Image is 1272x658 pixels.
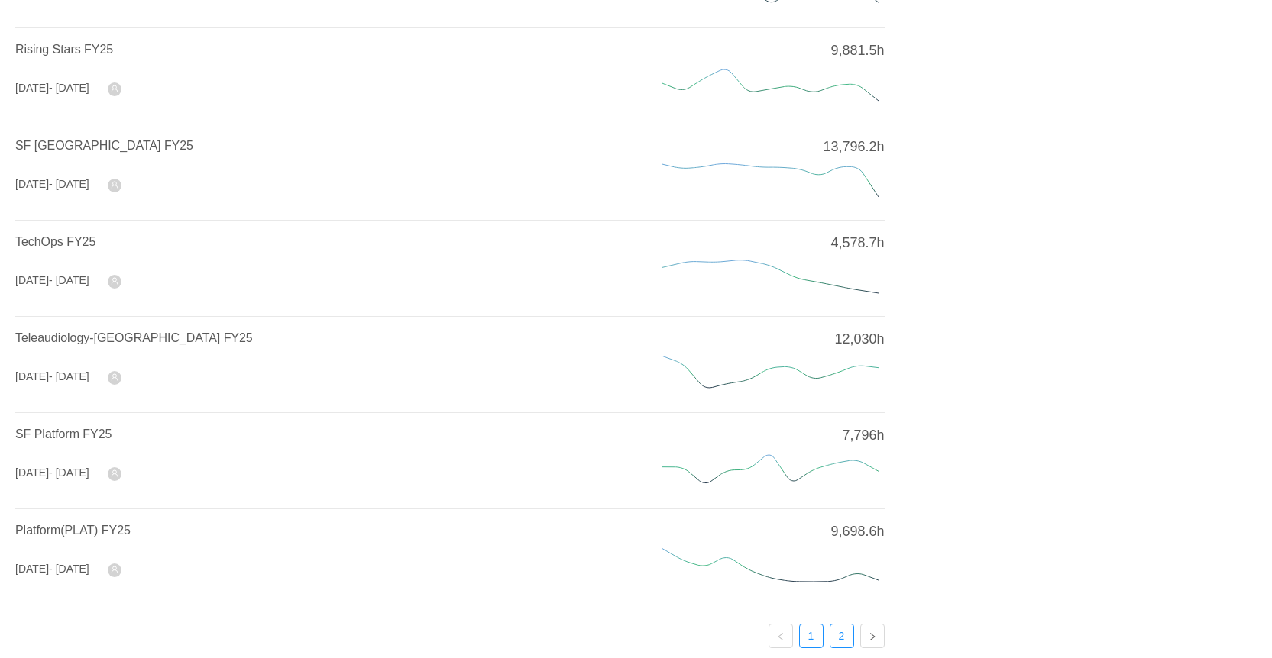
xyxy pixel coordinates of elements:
[15,369,89,385] div: [DATE]
[15,139,193,152] a: SF [GEOGRAPHIC_DATA] FY25
[769,624,793,648] li: Previous Page
[15,465,89,481] div: [DATE]
[15,331,253,344] a: Teleaudiology-[GEOGRAPHIC_DATA] FY25
[15,80,89,96] div: [DATE]
[830,233,884,253] span: 4,578.7h
[111,469,118,477] i: icon: user
[860,624,885,648] li: Next Page
[49,370,89,382] span: - [DATE]
[15,524,131,537] a: Platform(PLAT) FY25
[15,43,113,56] a: Rising Stars FY25
[842,425,884,446] span: 7,796h
[49,178,89,190] span: - [DATE]
[834,329,884,350] span: 12,030h
[49,563,89,575] span: - [DATE]
[800,624,823,647] a: 1
[15,176,89,192] div: [DATE]
[830,624,853,647] a: 2
[111,566,118,573] i: icon: user
[830,624,854,648] li: 2
[776,632,785,641] i: icon: left
[49,82,89,94] span: - [DATE]
[111,373,118,381] i: icon: user
[15,235,95,248] a: TechOps FY25
[15,427,112,440] a: SF Platform FY25
[823,137,884,157] span: 13,796.2h
[49,274,89,286] span: - [DATE]
[111,181,118,189] i: icon: user
[830,521,884,542] span: 9,698.6h
[111,85,118,92] i: icon: user
[868,632,877,641] i: icon: right
[49,466,89,479] span: - [DATE]
[799,624,824,648] li: 1
[111,277,118,285] i: icon: user
[830,40,884,61] span: 9,881.5h
[15,273,89,289] div: [DATE]
[15,561,89,577] div: [DATE]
